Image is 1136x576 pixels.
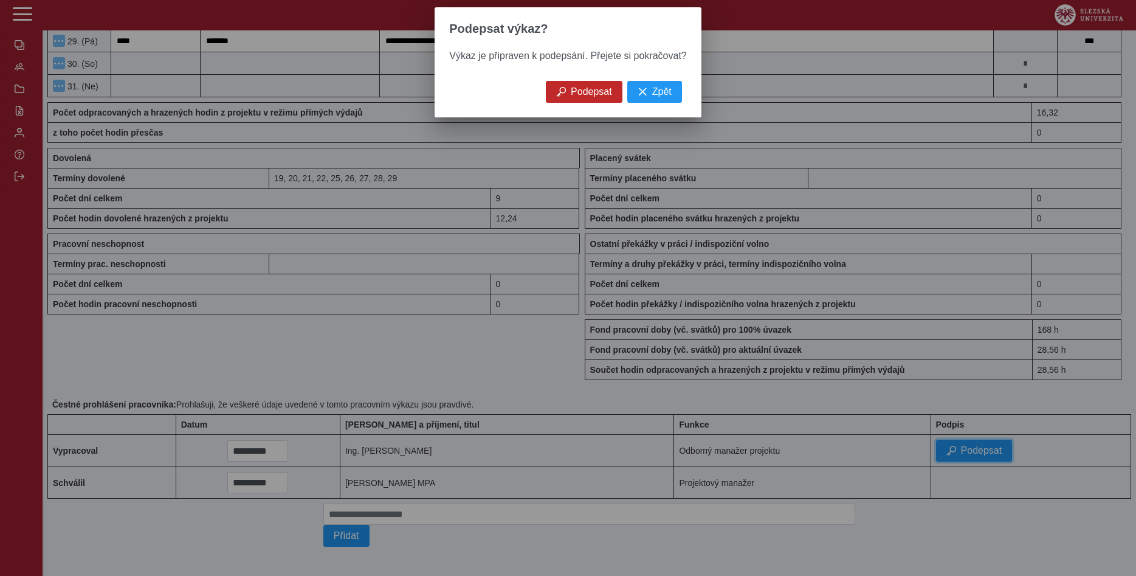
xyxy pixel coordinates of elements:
[627,81,682,103] button: Zpět
[449,50,686,61] span: Výkaz je připraven k podepsání. Přejete si pokračovat?
[571,86,612,97] span: Podepsat
[546,81,622,103] button: Podepsat
[652,86,672,97] span: Zpět
[449,22,548,36] span: Podepsat výkaz?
